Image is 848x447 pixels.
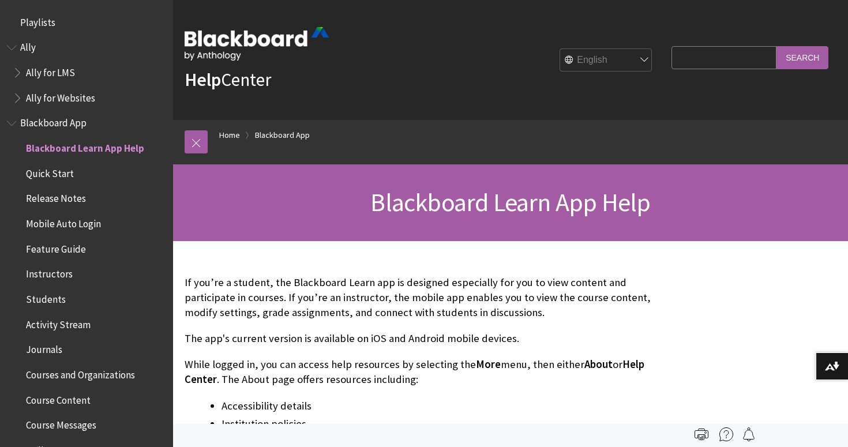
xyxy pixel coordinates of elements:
[476,358,501,371] span: More
[719,427,733,441] img: More help
[560,49,652,72] select: Site Language Selector
[219,128,240,142] a: Home
[742,427,756,441] img: Follow this page
[26,189,86,205] span: Release Notes
[255,128,310,142] a: Blackboard App
[26,416,96,431] span: Course Messages
[7,13,166,32] nav: Book outline for Playlists
[26,239,86,255] span: Feature Guide
[185,68,271,91] a: HelpCenter
[7,38,166,108] nav: Book outline for Anthology Ally Help
[185,331,666,346] p: The app's current version is available on iOS and Android mobile devices.
[26,138,144,154] span: Blackboard Learn App Help
[776,46,828,69] input: Search
[222,398,666,414] li: Accessibility details
[185,358,644,386] span: Help Center
[185,357,666,387] p: While logged in, you can access help resources by selecting the menu, then either or . The About ...
[26,290,66,305] span: Students
[20,114,87,129] span: Blackboard App
[20,38,36,54] span: Ally
[26,214,101,230] span: Mobile Auto Login
[26,265,73,280] span: Instructors
[26,164,74,179] span: Quick Start
[26,340,62,356] span: Journals
[695,427,708,441] img: Print
[584,358,613,371] span: About
[26,88,95,104] span: Ally for Websites
[185,275,666,321] p: If you’re a student, the Blackboard Learn app is designed especially for you to view content and ...
[20,13,55,28] span: Playlists
[185,27,329,61] img: Blackboard by Anthology
[26,315,91,330] span: Activity Stream
[26,63,75,78] span: Ally for LMS
[26,365,135,381] span: Courses and Organizations
[370,186,650,218] span: Blackboard Learn App Help
[222,416,666,432] li: Institution policies
[26,390,91,406] span: Course Content
[185,68,221,91] strong: Help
